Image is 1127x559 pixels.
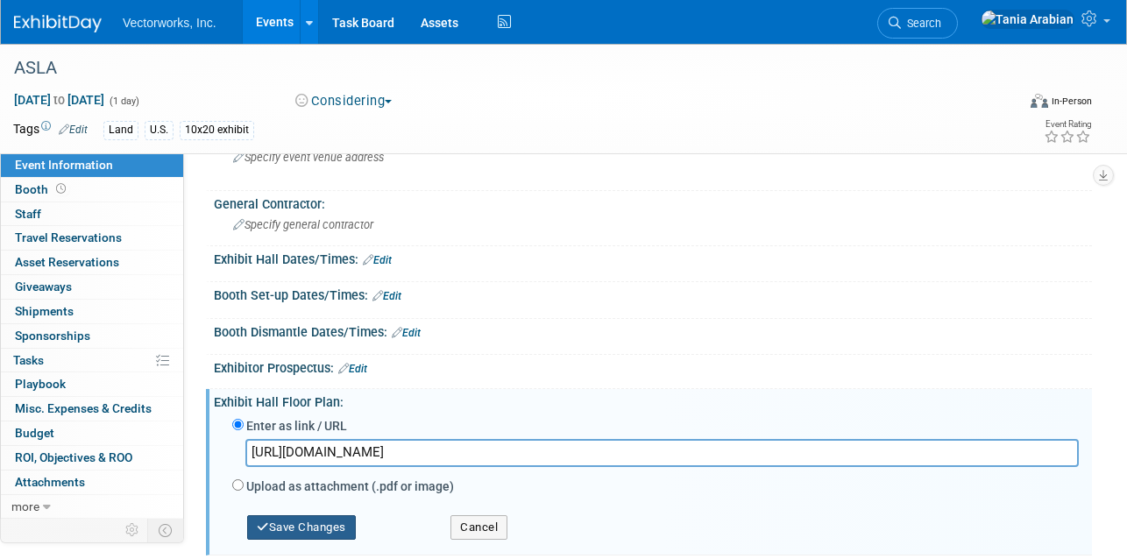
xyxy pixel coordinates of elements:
[103,121,138,139] div: Land
[392,327,421,339] a: Edit
[289,92,399,110] button: Considering
[1,446,183,470] a: ROI, Objectives & ROO
[1,397,183,421] a: Misc. Expenses & Credits
[15,182,69,196] span: Booth
[1,495,183,519] a: more
[372,290,401,302] a: Edit
[1,226,183,250] a: Travel Reservations
[13,353,44,367] span: Tasks
[15,377,66,391] span: Playbook
[108,96,139,107] span: (1 day)
[1,202,183,226] a: Staff
[14,15,102,32] img: ExhibitDay
[1,153,183,177] a: Event Information
[1,300,183,323] a: Shipments
[901,17,941,30] span: Search
[214,355,1092,378] div: Exhibitor Prospectus:
[1044,120,1091,129] div: Event Rating
[1,471,183,494] a: Attachments
[145,121,174,139] div: U.S.
[246,478,454,495] label: Upload as attachment (.pdf or image)
[1,275,183,299] a: Giveaways
[180,121,254,139] div: 10x20 exhibit
[117,519,148,541] td: Personalize Event Tab Strip
[15,255,119,269] span: Asset Reservations
[15,158,113,172] span: Event Information
[877,8,958,39] a: Search
[981,10,1074,29] img: Tania Arabian
[1,324,183,348] a: Sponsorships
[338,363,367,375] a: Edit
[148,519,184,541] td: Toggle Event Tabs
[214,282,1092,305] div: Booth Set-up Dates/Times:
[1051,95,1092,108] div: In-Person
[247,515,356,540] button: Save Changes
[15,401,152,415] span: Misc. Expenses & Credits
[15,279,72,294] span: Giveaways
[450,515,507,540] button: Cancel
[214,191,1092,213] div: General Contractor:
[1,349,183,372] a: Tasks
[11,499,39,513] span: more
[1031,94,1048,108] img: Format-Inperson.png
[246,417,347,435] label: Enter as link / URL
[214,319,1092,342] div: Booth Dismantle Dates/Times:
[15,426,54,440] span: Budget
[15,450,132,464] span: ROI, Objectives & ROO
[214,389,1092,411] div: Exhibit Hall Floor Plan:
[13,92,105,108] span: [DATE] [DATE]
[15,329,90,343] span: Sponsorships
[59,124,88,136] a: Edit
[1,178,183,202] a: Booth
[8,53,1000,84] div: ASLA
[15,475,85,489] span: Attachments
[123,16,216,30] span: Vectorworks, Inc.
[1,372,183,396] a: Playbook
[233,218,373,231] span: Specify general contractor
[53,182,69,195] span: Booth not reserved yet
[1,421,183,445] a: Budget
[51,93,67,107] span: to
[233,151,384,164] span: Specify event venue address
[934,91,1092,117] div: Event Format
[214,246,1092,269] div: Exhibit Hall Dates/Times:
[1,251,183,274] a: Asset Reservations
[15,230,122,244] span: Travel Reservations
[15,207,41,221] span: Staff
[13,120,88,140] td: Tags
[363,254,392,266] a: Edit
[15,304,74,318] span: Shipments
